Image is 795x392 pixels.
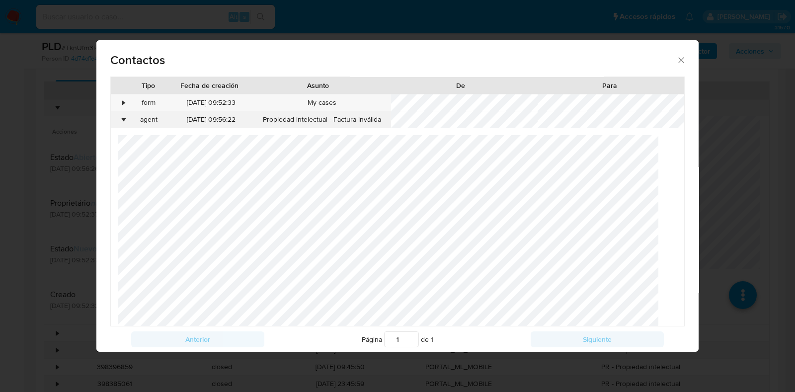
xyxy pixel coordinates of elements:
button: close [676,55,685,64]
div: [DATE] 09:52:33 [169,94,252,111]
div: De [393,80,528,90]
div: Para [542,80,677,90]
span: 1 [431,334,433,344]
div: Asunto [257,80,379,90]
div: • [123,98,125,108]
span: Contactos [110,54,676,66]
button: Anterior [131,331,264,347]
div: [DATE] 09:56:22 [169,111,252,128]
div: • [123,115,125,125]
button: Siguiente [531,331,664,347]
div: form [128,94,170,111]
div: Fecha de creación [176,80,243,90]
div: My cases [252,94,391,111]
div: Tipo [135,80,162,90]
div: agent [128,111,170,128]
div: Propiedad intelectual - Factura inválida [252,111,391,128]
span: Página de [362,331,433,347]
